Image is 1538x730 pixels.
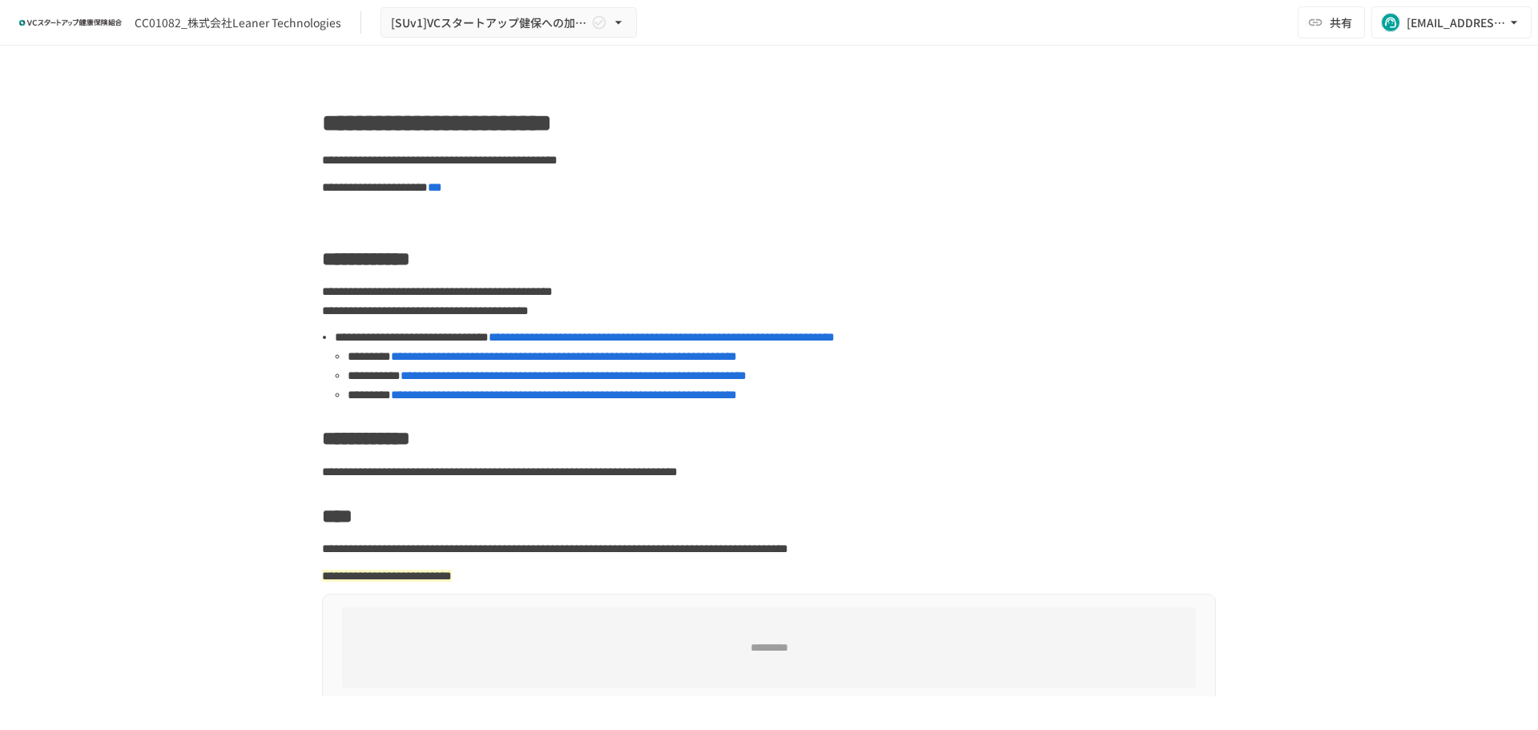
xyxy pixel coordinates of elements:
img: ZDfHsVrhrXUoWEWGWYf8C4Fv4dEjYTEDCNvmL73B7ox [19,10,122,35]
span: [SUv1]VCスタートアップ健保への加入申請手続き [391,13,588,33]
button: [SUv1]VCスタートアップ健保への加入申請手続き [380,7,637,38]
button: 共有 [1298,6,1365,38]
div: CC01082_株式会社Leaner Technologies [135,14,341,31]
button: [EMAIL_ADDRESS][DOMAIN_NAME] [1371,6,1532,38]
div: [EMAIL_ADDRESS][DOMAIN_NAME] [1407,13,1506,33]
span: 共有 [1330,14,1352,31]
